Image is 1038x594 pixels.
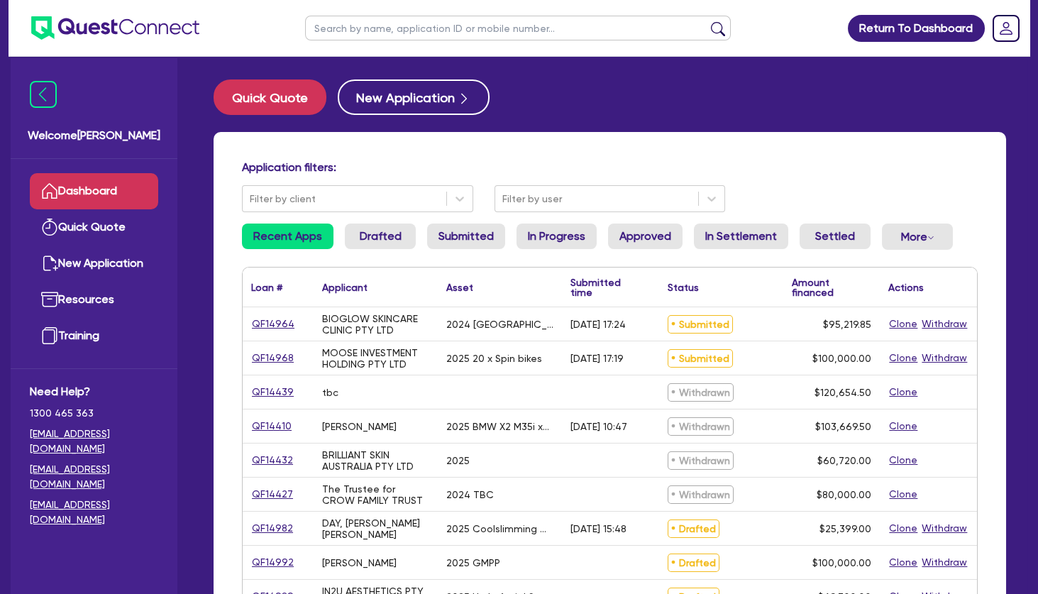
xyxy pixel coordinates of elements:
button: Clone [888,418,918,434]
div: Submitted time [570,277,638,297]
div: Actions [888,282,924,292]
div: MOOSE INVESTMENT HOLDING PTY LTD [322,347,429,370]
a: In Progress [517,224,597,249]
div: Applicant [322,282,368,292]
a: [EMAIL_ADDRESS][DOMAIN_NAME] [30,497,158,527]
button: Withdraw [921,316,968,332]
h4: Application filters: [242,160,978,174]
div: 2024 [GEOGRAPHIC_DATA] [446,319,553,330]
div: DAY, [PERSON_NAME] [PERSON_NAME] [322,517,429,540]
button: Withdraw [921,554,968,571]
span: Drafted [668,554,719,572]
span: Welcome [PERSON_NAME] [28,127,160,144]
button: Clone [888,486,918,502]
div: Amount financed [792,277,872,297]
button: Dropdown toggle [882,224,953,250]
span: Withdrawn [668,485,734,504]
a: QF14439 [251,384,294,400]
img: quick-quote [41,219,58,236]
div: 2025 Coolslimming Meditone [446,523,553,534]
img: training [41,327,58,344]
div: 2024 TBC [446,489,494,500]
div: Asset [446,282,473,292]
a: Quick Quote [30,209,158,246]
button: Clone [888,350,918,366]
a: In Settlement [694,224,788,249]
button: New Application [338,79,490,115]
span: $100,000.00 [812,557,871,568]
img: icon-menu-close [30,81,57,108]
span: Withdrawn [668,417,734,436]
a: QF14432 [251,452,294,468]
a: Dropdown toggle [988,10,1025,47]
img: quest-connect-logo-blue [31,16,199,40]
span: 1300 465 363 [30,406,158,421]
div: 2025 BMW X2 M35i xDrive [446,421,553,432]
span: Need Help? [30,383,158,400]
a: Drafted [345,224,416,249]
div: [PERSON_NAME] [322,557,397,568]
div: Loan # [251,282,282,292]
span: $60,720.00 [817,455,871,466]
img: new-application [41,255,58,272]
a: QF14968 [251,350,294,366]
a: Recent Apps [242,224,333,249]
span: Withdrawn [668,451,734,470]
a: Settled [800,224,871,249]
div: [PERSON_NAME] [322,421,397,432]
a: [EMAIL_ADDRESS][DOMAIN_NAME] [30,462,158,492]
span: Drafted [668,519,719,538]
button: Clone [888,520,918,537]
div: 2025 20 x Spin bikes [446,353,542,364]
div: BRILLIANT SKIN AUSTRALIA PTY LTD [322,449,429,472]
img: resources [41,291,58,308]
a: [EMAIL_ADDRESS][DOMAIN_NAME] [30,427,158,456]
a: New Application [30,246,158,282]
div: [DATE] 10:47 [570,421,627,432]
a: Approved [608,224,683,249]
div: tbc [322,387,338,398]
div: [DATE] 15:48 [570,523,626,534]
div: 2025 GMPP [446,557,500,568]
a: QF14410 [251,418,292,434]
span: Submitted [668,349,733,368]
button: Clone [888,554,918,571]
button: Withdraw [921,520,968,537]
span: $103,669.50 [815,421,871,432]
button: Clone [888,384,918,400]
span: $120,654.50 [815,387,871,398]
a: Dashboard [30,173,158,209]
div: Status [668,282,699,292]
a: Resources [30,282,158,318]
a: QF14982 [251,520,294,537]
span: $100,000.00 [812,353,871,364]
span: Withdrawn [668,383,734,402]
span: $95,219.85 [823,319,871,330]
a: Return To Dashboard [848,15,985,42]
button: Clone [888,316,918,332]
a: Quick Quote [214,79,338,115]
a: Submitted [427,224,505,249]
button: Clone [888,452,918,468]
button: Withdraw [921,350,968,366]
a: QF14992 [251,554,294,571]
div: [DATE] 17:19 [570,353,624,364]
div: 2025 [446,455,470,466]
div: The Trustee for CROW FAMILY TRUST [322,483,429,506]
span: Submitted [668,315,733,334]
div: BIOGLOW SKINCARE CLINIC PTY LTD [322,313,429,336]
button: Quick Quote [214,79,326,115]
span: $25,399.00 [819,523,871,534]
div: [DATE] 17:24 [570,319,626,330]
input: Search by name, application ID or mobile number... [305,16,731,40]
a: Training [30,318,158,354]
a: QF14427 [251,486,294,502]
span: $80,000.00 [817,489,871,500]
a: QF14964 [251,316,295,332]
